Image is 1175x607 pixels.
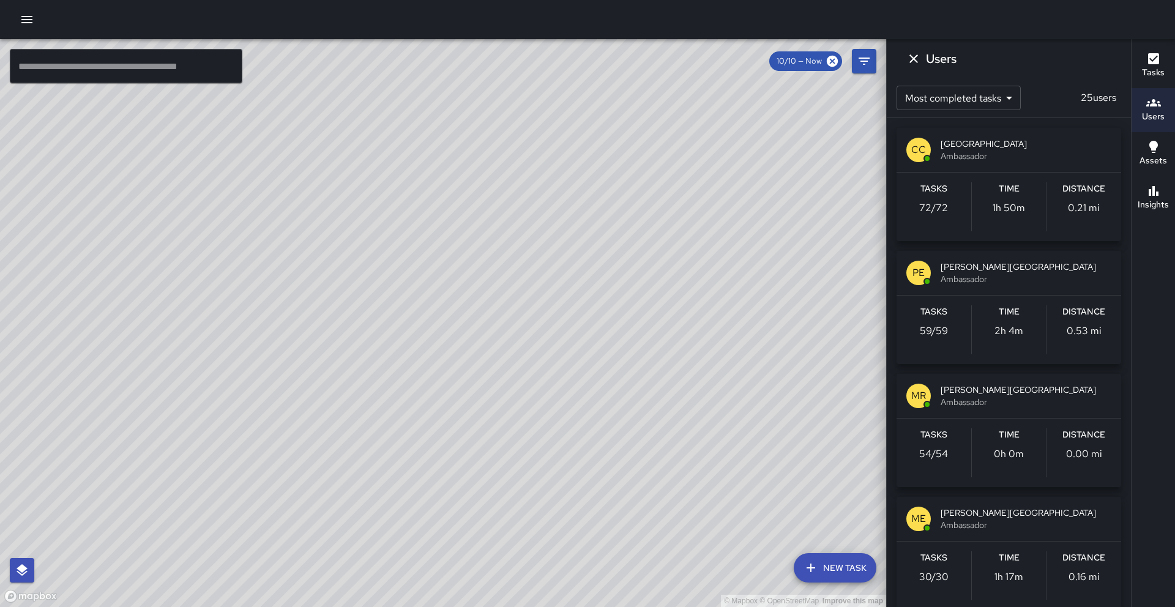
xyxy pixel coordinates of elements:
h6: Tasks [1142,66,1165,80]
p: 30 / 30 [919,570,949,584]
span: Ambassador [941,273,1111,285]
p: 1h 17m [994,570,1023,584]
button: CC[GEOGRAPHIC_DATA]AmbassadorTasks72/72Time1h 50mDistance0.21 mi [897,128,1121,241]
button: Tasks [1132,44,1175,88]
p: 0.21 mi [1068,201,1100,215]
div: Most completed tasks [897,86,1021,110]
button: New Task [794,553,876,583]
h6: Time [999,305,1020,319]
h6: Time [999,551,1020,565]
span: 10/10 — Now [769,55,829,67]
span: [PERSON_NAME][GEOGRAPHIC_DATA] [941,507,1111,519]
span: [GEOGRAPHIC_DATA] [941,138,1111,150]
h6: Users [1142,110,1165,124]
h6: Tasks [920,551,947,565]
p: 0.53 mi [1067,324,1102,338]
button: MR[PERSON_NAME][GEOGRAPHIC_DATA]AmbassadorTasks54/54Time0h 0mDistance0.00 mi [897,374,1121,487]
h6: Tasks [920,428,947,442]
button: Insights [1132,176,1175,220]
p: ME [911,512,926,526]
h6: Tasks [920,182,947,196]
h6: Distance [1062,551,1105,565]
button: Filters [852,49,876,73]
span: Ambassador [941,519,1111,531]
button: Dismiss [901,47,926,71]
h6: Users [926,49,957,69]
p: 72 / 72 [919,201,948,215]
p: MR [911,389,926,403]
span: Ambassador [941,396,1111,408]
h6: Assets [1140,154,1167,168]
h6: Time [999,182,1020,196]
p: 0.16 mi [1069,570,1100,584]
p: 59 / 59 [920,324,948,338]
h6: Distance [1062,428,1105,442]
p: CC [911,143,926,157]
p: 2h 4m [994,324,1023,338]
p: 0h 0m [994,447,1024,461]
button: Users [1132,88,1175,132]
p: 54 / 54 [919,447,948,461]
span: Ambassador [941,150,1111,162]
span: [PERSON_NAME][GEOGRAPHIC_DATA] [941,384,1111,396]
h6: Distance [1062,182,1105,196]
button: Assets [1132,132,1175,176]
p: PE [912,266,925,280]
span: [PERSON_NAME][GEOGRAPHIC_DATA] [941,261,1111,273]
p: 1h 50m [993,201,1025,215]
h6: Insights [1138,198,1169,212]
div: 10/10 — Now [769,51,842,71]
h6: Tasks [920,305,947,319]
p: 25 users [1076,91,1121,105]
button: PE[PERSON_NAME][GEOGRAPHIC_DATA]AmbassadorTasks59/59Time2h 4mDistance0.53 mi [897,251,1121,364]
h6: Time [999,428,1020,442]
h6: Distance [1062,305,1105,319]
p: 0.00 mi [1066,447,1102,461]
